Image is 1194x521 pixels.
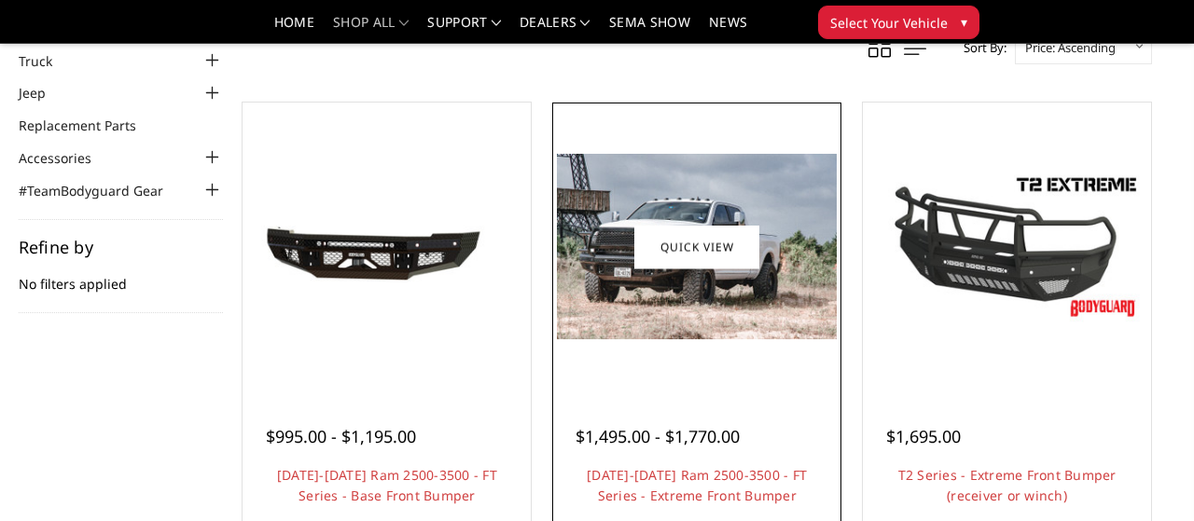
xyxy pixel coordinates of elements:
a: Dealers [520,16,590,43]
h5: Refine by [19,239,224,255]
span: $1,495.00 - $1,770.00 [576,425,740,447]
a: Accessories [19,148,115,168]
span: Select Your Vehicle [830,13,948,33]
img: 2010-2018 Ram 2500-3500 - FT Series - Extreme Front Bumper [557,154,836,339]
a: #TeamBodyguard Gear [19,181,187,200]
a: News [709,16,747,43]
span: ▾ [961,12,967,32]
a: Home [274,16,314,43]
a: Truck [19,51,76,71]
div: No filters applied [19,239,224,313]
a: Quick view [634,225,759,268]
span: $1,695.00 [886,425,961,447]
a: T2 Series - Extreme Front Bumper (receiver or winch) [898,466,1117,504]
a: [DATE]-[DATE] Ram 2500-3500 - FT Series - Base Front Bumper [277,466,497,504]
a: [DATE]-[DATE] Ram 2500-3500 - FT Series - Extreme Front Bumper [587,466,807,504]
a: shop all [333,16,409,43]
span: $995.00 - $1,195.00 [266,425,416,447]
a: 2010-2018 Ram 2500-3500 - FT Series - Extreme Front Bumper 2010-2018 Ram 2500-3500 - FT Series - ... [557,107,836,386]
a: Jeep [19,83,69,103]
button: Select Your Vehicle [818,6,979,39]
a: Support [427,16,501,43]
a: Replacement Parts [19,116,160,135]
label: Sort By: [953,34,1007,62]
a: 2010-2018 Ram 2500-3500 - FT Series - Base Front Bumper 2010-2018 Ram 2500-3500 - FT Series - Bas... [247,107,526,386]
a: SEMA Show [609,16,690,43]
a: T2 Series - Extreme Front Bumper (receiver or winch) T2 Series - Extreme Front Bumper (receiver o... [868,107,1146,386]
